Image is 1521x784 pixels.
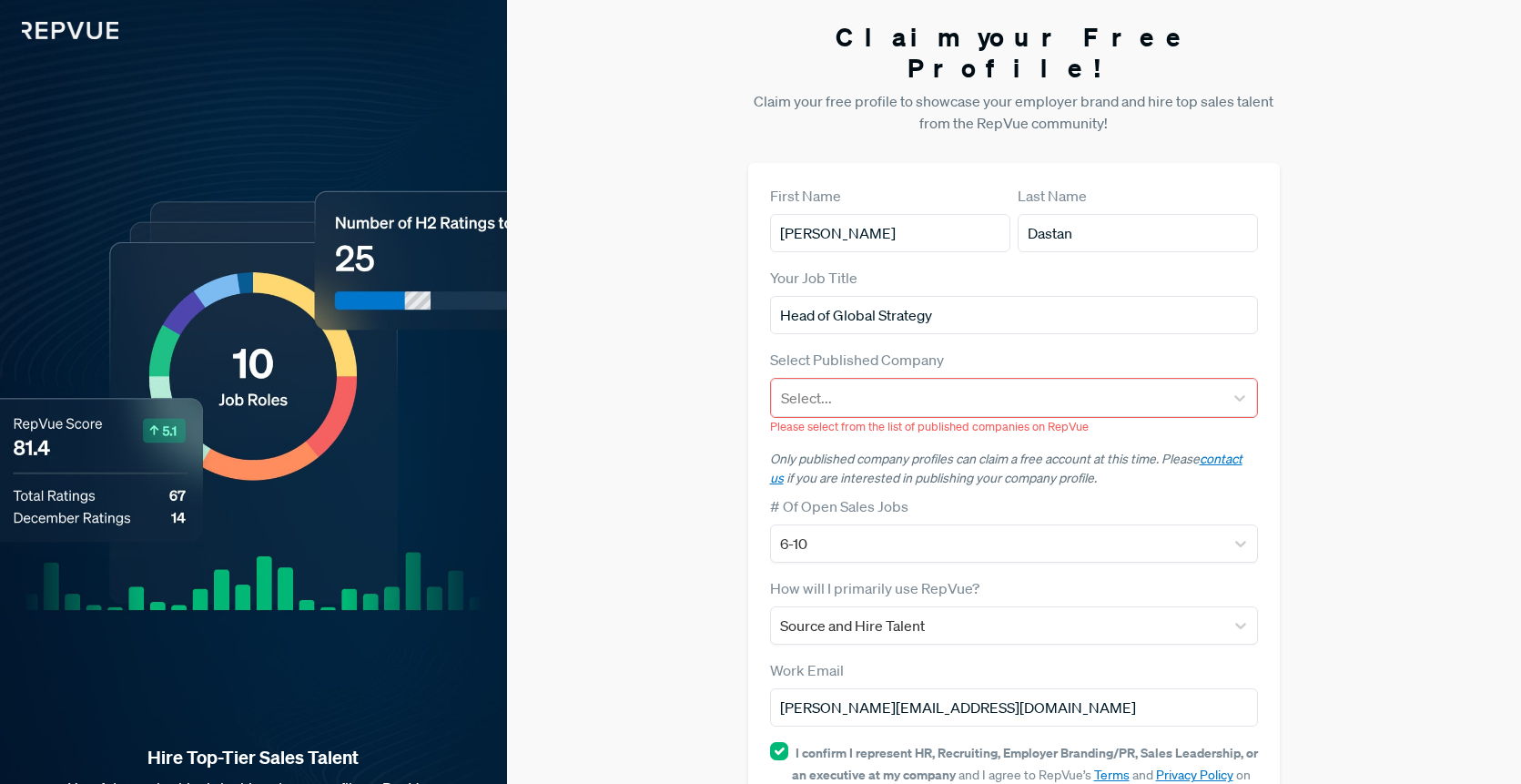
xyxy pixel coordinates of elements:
input: First Name [770,214,1010,252]
a: Privacy Policy [1156,767,1233,783]
strong: Hire Top-Tier Sales Talent [29,746,478,769]
p: Claim your free profile to showcase your employer brand and hire top sales talent from the RepVue... [748,90,1281,134]
input: Title [770,296,1259,334]
label: First Name [770,185,841,207]
a: Terms [1094,767,1130,783]
label: Work Email [770,659,844,681]
label: Last Name [1018,185,1087,207]
label: # Of Open Sales Jobs [770,495,908,517]
p: Please select from the list of published companies on RepVue [770,418,1259,435]
input: Last Name [1018,214,1258,252]
label: How will I primarily use RepVue? [770,577,979,599]
h3: Claim your Free Profile! [748,22,1281,83]
p: Only published company profiles can claim a free account at this time. Please if you are interest... [770,450,1259,488]
label: Your Job Title [770,267,857,289]
label: Select Published Company [770,349,944,371]
strong: I confirm I represent HR, Recruiting, Employer Branding/PR, Sales Leadership, or an executive at ... [792,744,1258,783]
a: contact us [770,451,1242,486]
input: Email [770,688,1259,727]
